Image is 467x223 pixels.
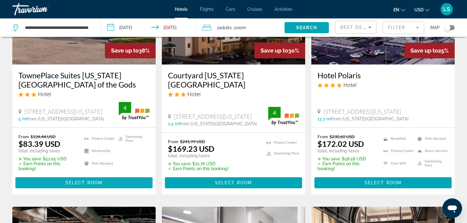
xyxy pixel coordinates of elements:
[119,104,131,111] div: 4
[165,177,302,188] button: Select Room
[261,47,288,54] span: Save up to
[168,153,229,158] p: total, including taxes
[200,7,214,12] a: Flights
[317,161,376,171] p: ✓ Earn Points on this booking!
[18,134,29,139] span: From
[18,91,150,97] div: 3 star Hotel
[119,102,150,120] img: trustyou-badge.svg
[38,91,51,97] span: Hotel
[393,7,399,12] span: en
[175,7,188,12] a: Hotels
[430,23,440,32] span: Map
[18,161,77,171] p: ✓ Earn Points on this booking!
[329,134,355,139] del: $230.60 USD
[268,107,299,125] img: trustyou-badge.svg
[380,159,414,168] li: Free WiFi
[105,43,156,58] div: 38%
[25,108,102,115] span: [STREET_ADDRESS][US_STATE]
[442,198,462,218] iframe: Button to launch messaging window
[81,134,115,143] li: Fitness Center
[314,177,452,188] button: Select Room
[236,25,246,30] span: Room
[174,113,252,120] span: [STREET_ADDRESS][US_STATE]
[81,159,115,168] li: Pets Allowed
[168,139,178,144] span: From
[317,156,340,161] span: ✮ You save
[440,25,455,30] button: Toggle map
[187,91,201,97] span: Hotel
[18,148,77,153] p: total, including taxes
[168,71,299,89] a: Courtyard [US_STATE][GEOGRAPHIC_DATA]
[404,43,455,58] div: 25%
[15,179,153,186] a: Select Room
[343,81,357,88] span: Hotel
[296,25,317,30] span: Search
[18,116,27,121] span: 5 mi
[168,166,229,171] p: ✓ Earn Points on this booking!
[317,139,364,148] ins: $172.02 USD
[27,116,104,121] span: from [US_STATE][GEOGRAPHIC_DATA]
[410,47,438,54] span: Save up to
[340,25,372,30] span: Best Deals
[232,23,246,32] span: , 1
[15,177,153,188] button: Select Room
[215,180,252,185] span: Select Room
[317,71,449,80] a: Hotel Polaris
[439,3,455,16] button: User Menu
[101,18,196,37] button: Check-in date: Oct 6, 2025 Check-out date: Oct 7, 2025
[263,150,299,157] li: Swimming Pool
[380,147,414,156] li: Fitness Center
[340,24,371,31] mat-select: Sort by
[414,7,424,12] span: USD
[324,108,401,115] span: [STREET_ADDRESS][US_STATE]
[263,139,299,147] li: Fitness Center
[247,7,262,12] a: Cruises
[168,91,299,97] div: 3 star Hotel
[165,179,302,186] a: Select Room
[115,134,150,143] li: Swimming Pool
[414,159,449,168] li: Swimming Pool
[383,21,424,34] button: Filter
[180,121,257,126] span: from [US_STATE][GEOGRAPHIC_DATA]
[380,134,414,143] li: Breakfast
[196,18,285,37] button: Travelers: 2 adults, 0 children
[111,47,139,54] span: Save up to
[18,156,41,161] span: ✮ You save
[12,1,74,17] a: Travorium
[443,6,450,12] span: LS
[317,156,376,161] p: $58.58 USD
[317,116,331,121] span: 13.3 mi
[285,22,329,33] button: Search
[317,148,376,153] p: total, including taxes
[365,180,401,185] span: Select Room
[314,179,452,186] a: Select Room
[226,7,235,12] a: Cars
[393,5,405,14] button: Change language
[168,161,191,166] span: ✮ You save
[217,23,232,32] span: 2
[81,147,115,156] li: Kitchenette
[168,144,214,153] ins: $169.23 USD
[274,7,292,12] a: Activities
[414,5,429,14] button: Change currency
[168,161,229,166] p: $72.76 USD
[331,116,409,121] span: from [US_STATE][GEOGRAPHIC_DATA]
[168,121,180,126] span: 2.5 mi
[414,147,449,156] li: Room Service
[18,71,150,89] a: TownePlace Suites [US_STATE][GEOGRAPHIC_DATA] of the Gods
[268,109,281,116] div: 4
[317,134,328,139] span: From
[180,139,205,144] del: $241.99 USD
[219,25,232,30] span: Adults
[317,81,449,88] div: 4 star Hotel
[66,180,102,185] span: Select Room
[254,43,305,58] div: 30%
